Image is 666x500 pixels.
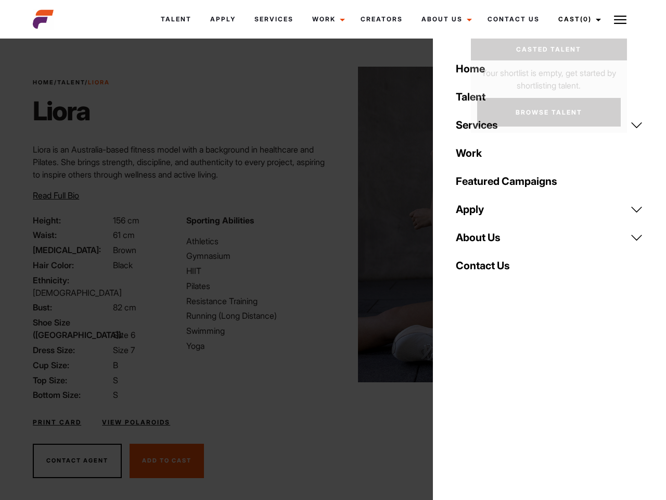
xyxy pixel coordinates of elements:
[33,344,111,356] span: Dress Size:
[186,265,327,277] li: HIIT
[33,444,122,478] button: Contact Agent
[113,345,135,355] span: Size 7
[477,98,621,127] a: Browse Talent
[186,280,327,292] li: Pilates
[33,143,327,181] p: Liora is an Australia-based fitness model with a background in healthcare and Pilates. She brings...
[450,111,649,139] a: Services
[33,189,79,202] button: Read Full Bio
[33,95,110,127] h1: Liora
[186,215,254,226] strong: Sporting Abilities
[471,60,627,92] p: Your shortlist is empty, get started by shortlisting talent.
[471,39,627,60] a: Casted Talent
[33,190,79,201] span: Read Full Bio
[186,309,327,322] li: Running (Long Distance)
[33,78,110,87] span: / /
[33,274,111,286] span: Ethnicity:
[186,340,327,352] li: Yoga
[450,252,649,280] a: Contact Us
[33,9,54,30] img: cropped-aefm-brand-fav-22-square.png
[33,214,111,227] span: Height:
[113,375,118,385] span: S
[33,79,54,86] a: Home
[412,5,478,33] a: About Us
[57,79,85,86] a: Talent
[450,83,649,111] a: Talent
[113,302,136,312] span: 82 cm
[186,324,327,337] li: Swimming
[186,235,327,247] li: Athletics
[33,316,111,341] span: Shoe Size ([GEOGRAPHIC_DATA]):
[33,389,111,401] span: Bottom Size:
[33,359,111,371] span: Cup Size:
[33,301,111,314] span: Bust:
[186,295,327,307] li: Resistance Training
[113,390,118,400] span: S
[113,245,136,255] span: Brown
[245,5,303,33] a: Services
[580,15,592,23] span: (0)
[88,79,110,86] strong: Liora
[142,457,191,464] span: Add To Cast
[113,230,135,240] span: 61 cm
[549,5,607,33] a: Cast(0)
[450,55,649,83] a: Home
[113,215,139,226] span: 156 cm
[33,287,122,298] span: [DEMOGRAPHIC_DATA]
[186,249,327,262] li: Gymnasium
[614,14,626,26] img: Burger icon
[33,259,111,271] span: Hair Color:
[33,229,111,241] span: Waist:
[450,139,649,167] a: Work
[478,5,549,33] a: Contact Us
[151,5,201,33] a: Talent
[450,195,649,223] a: Apply
[33,418,81,427] a: Print Card
[130,444,204,478] button: Add To Cast
[33,374,111,386] span: Top Size:
[303,5,351,33] a: Work
[450,167,649,195] a: Featured Campaigns
[450,223,649,252] a: About Us
[113,260,133,270] span: Black
[102,418,170,427] a: View Polaroids
[113,330,135,340] span: Size 6
[113,360,118,370] span: B
[201,5,245,33] a: Apply
[351,5,412,33] a: Creators
[33,244,111,256] span: [MEDICAL_DATA]:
